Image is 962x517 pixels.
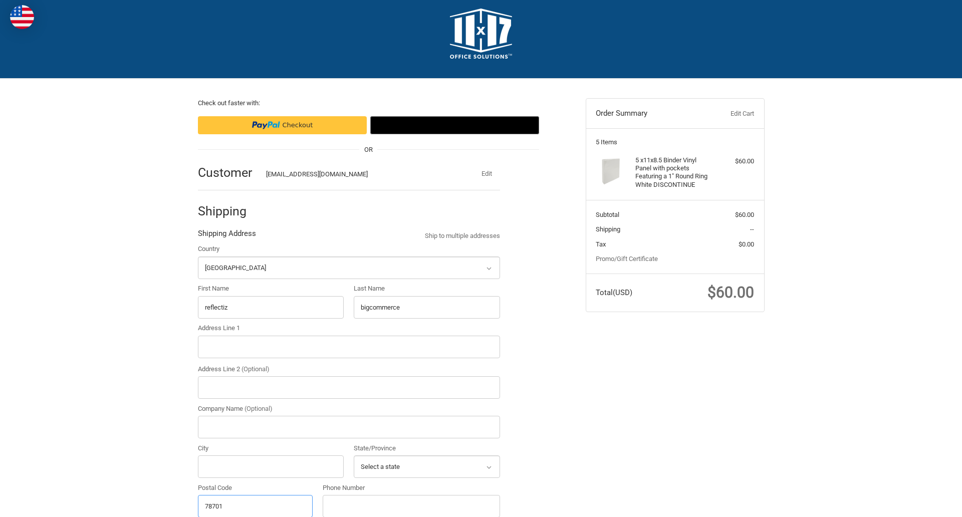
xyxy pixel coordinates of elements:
label: First Name [198,284,344,294]
label: City [198,443,344,453]
label: Last Name [354,284,500,294]
label: Company Name [198,404,500,414]
div: $60.00 [714,156,754,166]
small: (Optional) [245,405,273,412]
iframe: PayPal-paypal [198,116,367,134]
span: $0.00 [739,240,754,248]
label: State/Province [354,443,500,453]
span: Shipping [596,225,620,233]
span: Subtotal [596,211,619,218]
span: -- [750,225,754,233]
h4: 5 x 11x8.5 Binder Vinyl Panel with pockets Featuring a 1" Round Ring White DISCONTINUE [635,156,712,189]
span: OR [359,145,378,155]
legend: Shipping Address [198,228,256,244]
small: (Optional) [242,365,270,373]
img: duty and tax information for United States [10,5,34,29]
span: $60.00 [735,211,754,218]
h3: 5 Items [596,138,754,146]
a: Edit Cart [704,109,754,119]
p: Check out faster with: [198,98,539,108]
button: Edit [474,167,500,181]
label: Address Line 2 [198,364,500,374]
a: Promo/Gift Certificate [596,255,658,263]
h2: Customer [198,165,257,180]
span: $60.00 [707,284,754,301]
label: Country [198,244,500,254]
h3: Order Summary [596,109,704,119]
div: [EMAIL_ADDRESS][DOMAIN_NAME] [266,169,454,179]
span: Tax [596,240,606,248]
a: Ship to multiple addresses [425,231,500,241]
label: Postal Code [198,483,313,493]
label: Phone Number [323,483,500,493]
img: 11x17.com [450,9,512,59]
label: Address Line 1 [198,323,500,333]
button: Google Pay [370,116,539,134]
span: Total (USD) [596,288,632,297]
h2: Shipping [198,203,257,219]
